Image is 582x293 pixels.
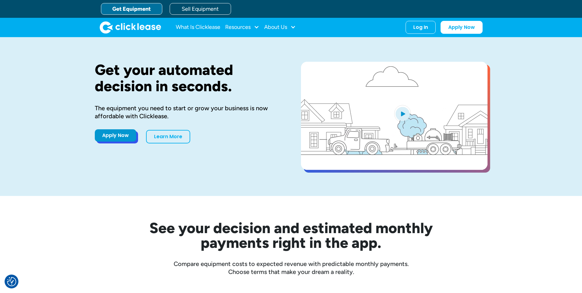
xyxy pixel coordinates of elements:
[95,129,136,142] a: Apply Now
[7,277,16,286] button: Consent Preferences
[170,3,231,15] a: Sell Equipment
[100,21,161,33] a: home
[413,24,428,30] div: Log In
[176,21,220,33] a: What Is Clicklease
[95,104,281,120] div: The equipment you need to start or grow your business is now affordable with Clicklease.
[301,62,488,170] a: open lightbox
[225,21,259,33] div: Resources
[100,21,161,33] img: Clicklease logo
[264,21,296,33] div: About Us
[441,21,483,34] a: Apply Now
[394,105,411,122] img: Blue play button logo on a light blue circular background
[146,130,190,143] a: Learn More
[7,277,16,286] img: Revisit consent button
[119,221,463,250] h2: See your decision and estimated monthly payments right in the app.
[95,62,281,94] h1: Get your automated decision in seconds.
[95,260,488,276] div: Compare equipment costs to expected revenue with predictable monthly payments. Choose terms that ...
[101,3,162,15] a: Get Equipment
